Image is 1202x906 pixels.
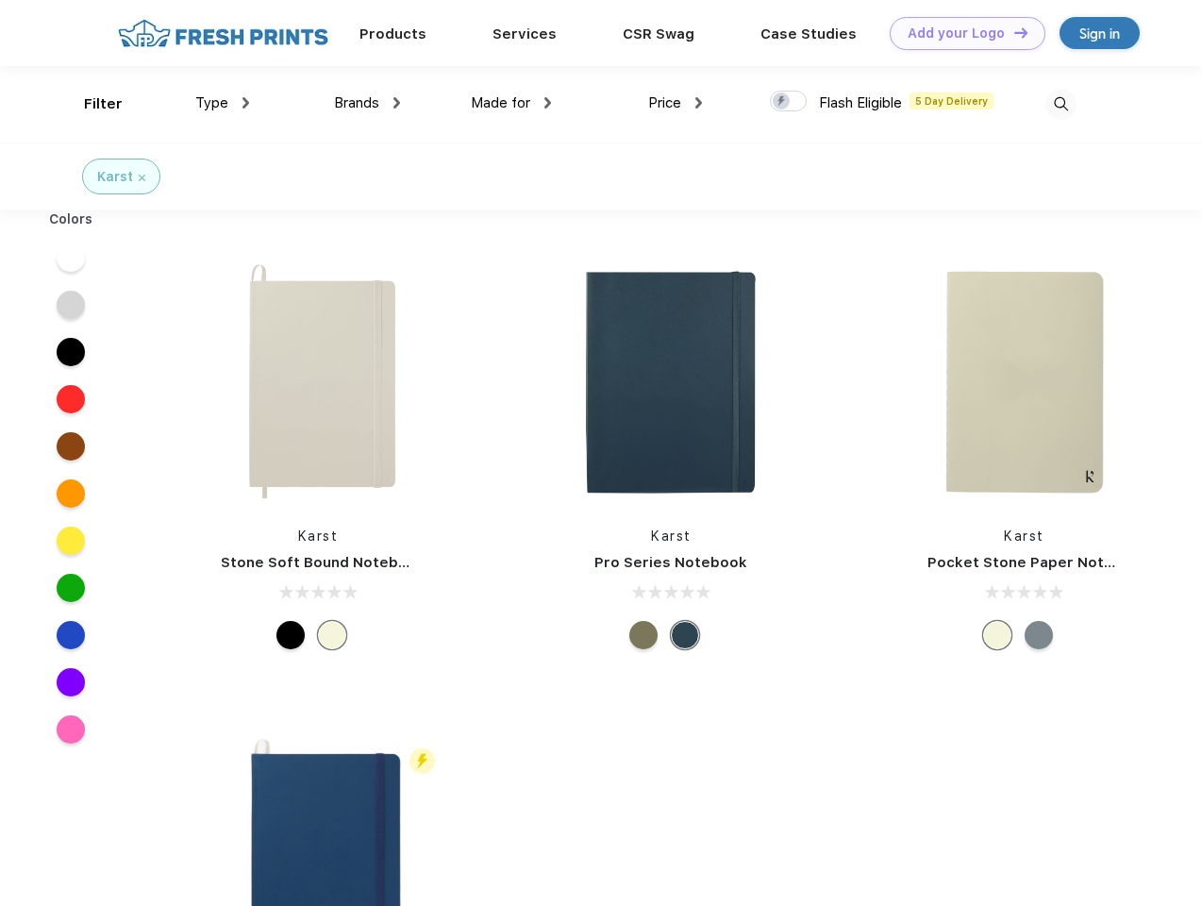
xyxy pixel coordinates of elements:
div: Beige [983,621,1011,649]
a: Karst [298,528,339,544]
span: Type [195,94,228,111]
a: CSR Swag [623,25,694,42]
span: 5 Day Delivery [910,92,993,109]
span: Brands [334,94,379,111]
img: func=resize&h=266 [545,257,796,508]
div: Navy [671,621,699,649]
a: Pro Series Notebook [594,554,747,571]
img: fo%20logo%202.webp [112,17,334,50]
div: Karst [97,167,133,187]
img: dropdown.png [242,97,249,109]
a: Pocket Stone Paper Notebook [927,554,1150,571]
span: Price [648,94,681,111]
img: DT [1014,27,1027,38]
div: Beige [318,621,346,649]
div: Olive [629,621,658,649]
div: Sign in [1079,23,1120,44]
a: Stone Soft Bound Notebook [221,554,426,571]
img: dropdown.png [695,97,702,109]
a: Sign in [1060,17,1140,49]
span: Flash Eligible [819,94,902,111]
div: Colors [35,210,108,229]
img: flash_active_toggle.svg [409,748,435,774]
a: Karst [651,528,692,544]
div: Black [276,621,305,649]
img: func=resize&h=266 [192,257,443,508]
img: desktop_search.svg [1045,89,1077,120]
div: Add your Logo [908,25,1005,42]
span: Made for [471,94,530,111]
img: dropdown.png [544,97,551,109]
img: dropdown.png [393,97,400,109]
a: Karst [1004,528,1044,544]
a: Products [359,25,426,42]
img: func=resize&h=266 [899,257,1150,508]
img: filter_cancel.svg [139,175,145,181]
div: Filter [84,93,123,115]
div: Gray [1025,621,1053,649]
a: Services [492,25,557,42]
